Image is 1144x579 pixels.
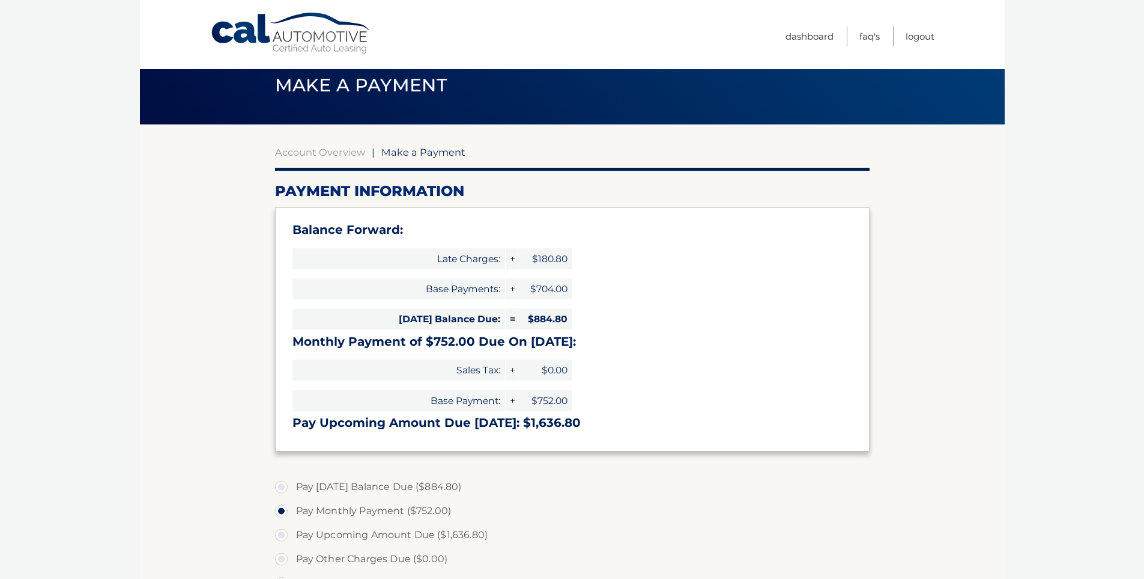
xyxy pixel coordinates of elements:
[506,360,518,381] span: +
[275,74,447,96] span: Make a Payment
[518,248,572,269] span: $180.80
[292,222,852,237] h3: Balance Forward:
[292,360,505,381] span: Sales Tax:
[506,248,518,269] span: +
[292,390,505,411] span: Base Payment:
[906,26,934,46] a: Logout
[372,146,375,158] span: |
[518,308,572,329] span: $884.80
[292,308,505,329] span: [DATE] Balance Due:
[275,547,870,571] label: Pay Other Charges Due ($0.00)
[275,475,870,499] label: Pay [DATE] Balance Due ($884.80)
[859,26,880,46] a: FAQ's
[518,278,572,299] span: $704.00
[381,146,465,158] span: Make a Payment
[506,390,518,411] span: +
[275,523,870,547] label: Pay Upcoming Amount Due ($1,636.80)
[275,499,870,523] label: Pay Monthly Payment ($752.00)
[518,360,572,381] span: $0.00
[292,278,505,299] span: Base Payments:
[292,415,852,430] h3: Pay Upcoming Amount Due [DATE]: $1,636.80
[210,12,372,55] a: Cal Automotive
[275,182,870,200] h2: Payment Information
[785,26,834,46] a: Dashboard
[506,308,518,329] span: =
[275,146,365,158] a: Account Overview
[292,248,505,269] span: Late Charges:
[292,334,852,349] h3: Monthly Payment of $752.00 Due On [DATE]:
[506,278,518,299] span: +
[518,390,572,411] span: $752.00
